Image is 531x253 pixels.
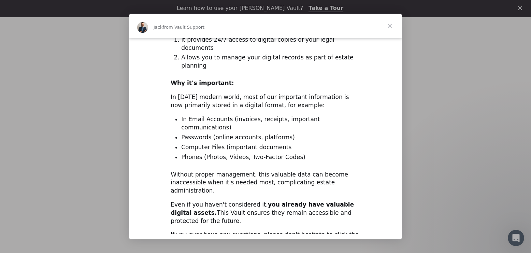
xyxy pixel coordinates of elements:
span: from Vault Support [162,25,204,30]
li: Computer Files (important documents [181,143,360,152]
b: you already have valuable digital assets. [171,201,354,216]
div: Learn how to use your [PERSON_NAME] Vault? [177,5,303,12]
b: Why it's important: [171,80,234,86]
li: It provides 24/7 access to digital copies of your legal documents [181,36,360,52]
li: Phones (Photos, Videos, Two-Factor Codes) [181,153,360,161]
div: Even if you haven't considered it, This Vault ensures they remain accessible and protected for th... [171,201,360,225]
li: Passwords (online accounts, platforms) [181,133,360,142]
a: Take a Tour [308,5,343,12]
span: Close [377,14,402,38]
li: In Email Accounts (invoices, receipts, important communications) [181,115,360,132]
li: Allows you to manage your digital records as part of estate planning [181,54,360,70]
div: If you ever have any questions, please don't hesitate to click the chat bubble to ask! [171,231,360,247]
div: In [DATE] modern world, most of our important information is now primarily stored in a digital fo... [171,93,360,110]
div: Close [518,6,525,10]
span: Jack [154,25,162,30]
div: Without proper management, this valuable data can become inaccessible when it's needed most, comp... [171,171,360,195]
img: Profile image for Jack [137,22,148,33]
